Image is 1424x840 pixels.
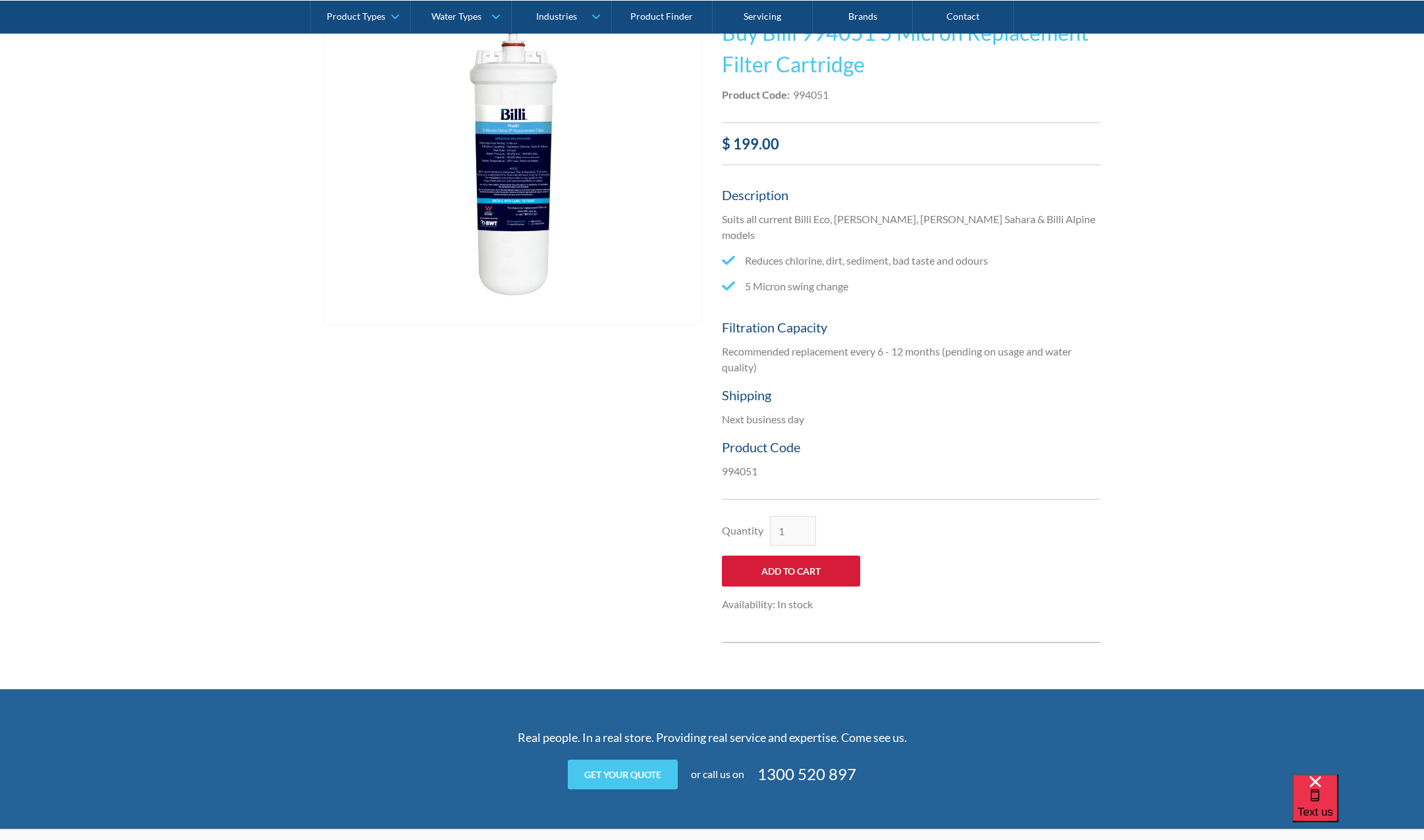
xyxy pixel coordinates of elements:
[327,11,385,22] div: Product Types
[722,88,790,101] strong: Product Code:
[722,211,1101,243] p: Suits all current Billi Eco, [PERSON_NAME], [PERSON_NAME] Sahara & Billi Alpine models
[722,437,1101,457] h5: Product Code
[722,253,1101,269] li: Reduces chlorine, dirt, sediment, bad taste and odours
[722,278,1101,294] li: 5 Micron swing change
[722,317,1101,337] h5: Filtration Capacity
[431,11,481,22] div: Water Types
[793,87,829,103] div: 994051
[722,17,1101,80] h1: Buy Billi 994051 5 Micron Replacement Filter Cartridge
[722,556,860,587] input: Add to Cart
[757,762,856,786] a: 1300 520 897
[722,133,1101,155] div: $ 199.00
[568,760,678,789] a: Get your quote
[536,11,577,22] div: Industries
[323,4,702,325] a: open lightbox
[722,463,1101,479] p: 994051
[722,385,1101,405] h5: Shipping
[455,729,969,747] p: Real people. In a real store. Providing real service and expertise. Come see us.
[722,596,860,612] div: Availability: In stock
[1292,774,1424,840] iframe: podium webchat widget bubble
[722,344,1101,375] p: Recommended replacement every 6 - 12 months (pending on usage and water quality)
[722,523,763,538] label: Quantity
[722,411,1101,427] p: Next business day
[722,185,1101,205] h5: Description
[353,5,672,324] img: Billi 994051 5 Micron Replacement Filter Cartridge
[691,766,744,782] div: or call us on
